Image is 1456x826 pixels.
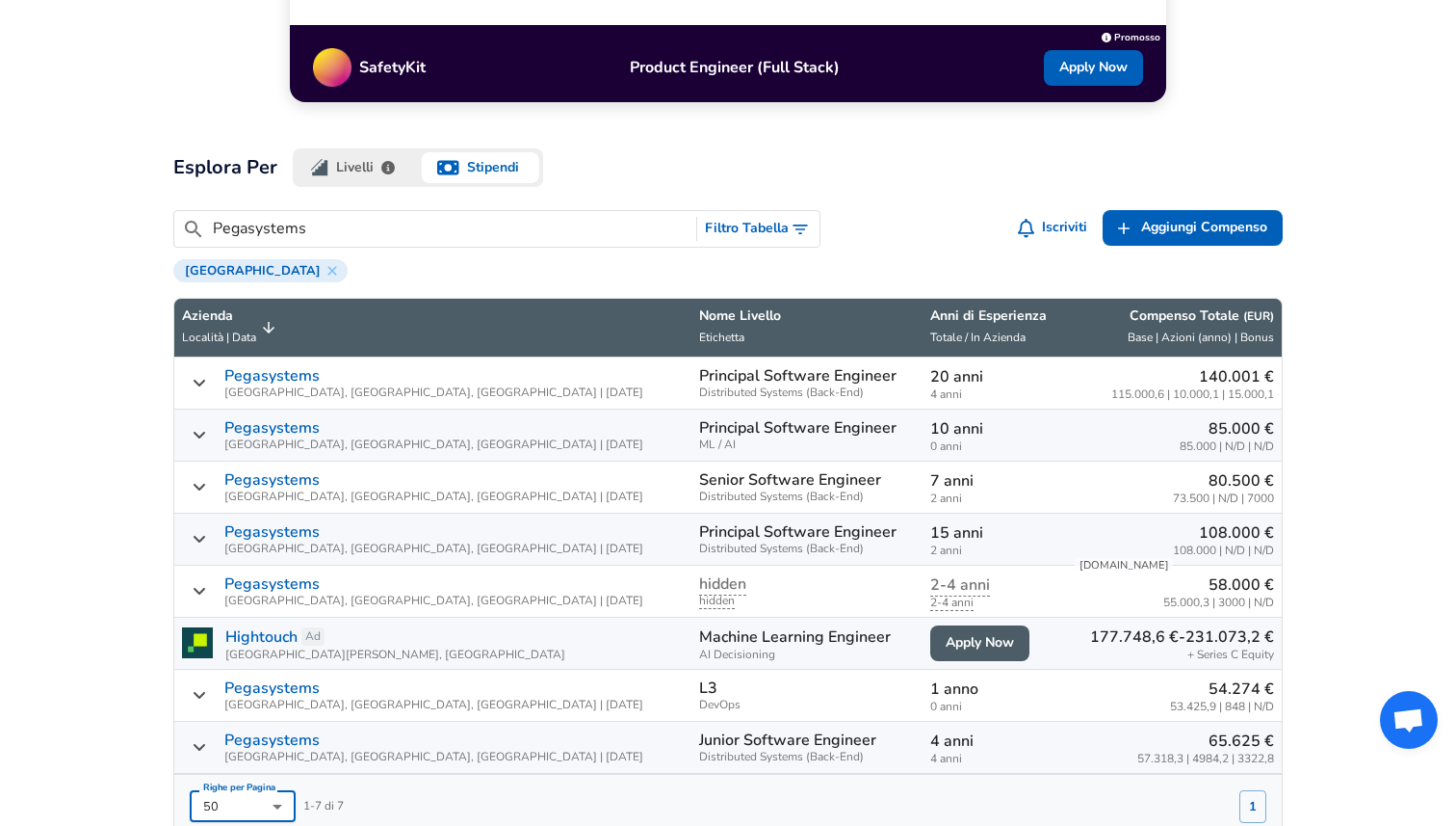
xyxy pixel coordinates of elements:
p: 80.500 € [1173,469,1274,493]
span: 4 anni [930,753,1058,765]
span: 85.000 | N/D | N/D [1180,440,1274,453]
p: Principal Software Engineer [699,367,897,385]
span: 57.318,3 | 4984,2 | 3322,8 [1137,753,1274,765]
span: [GEOGRAPHIC_DATA], [GEOGRAPHIC_DATA], [GEOGRAPHIC_DATA] | [DATE] [224,751,643,763]
a: Ad [301,627,325,646]
span: 53.425,9 | 848 | N/D [1170,701,1274,713]
span: 2 anni [930,493,1058,505]
span: [GEOGRAPHIC_DATA], [GEOGRAPHIC_DATA], [GEOGRAPHIC_DATA] | [DATE] [224,699,643,711]
span: 55.000,3 | 3000 | N/D [1163,597,1274,609]
button: stipendi [418,148,543,187]
button: Iscriviti [1014,210,1096,246]
div: Aprire la chat [1380,691,1438,749]
p: Anni di Esperienza [930,306,1058,326]
p: 85.000 € [1180,417,1274,440]
a: Aggiungi Compenso [1103,210,1283,246]
span: DevOps [699,699,915,711]
a: Apply Now [1044,50,1143,86]
a: Pegasystems [224,732,320,749]
span: ML / AI [699,439,915,451]
div: 1 - 7 di 7 [174,775,344,823]
p: Senior Software Engineer [699,471,881,489]
a: Pegasystems [224,471,320,489]
span: [GEOGRAPHIC_DATA] [177,263,328,279]
a: Apply Now [930,626,1029,661]
span: Località | Data [182,330,256,345]
span: Distributed Systems (Back-End) [699,386,915,399]
button: (EUR) [1243,308,1274,325]
img: levels.fyi logo [311,159,328,176]
a: Pegasystems [224,575,320,593]
p: Product Engineer (Full Stack) [426,56,1044,79]
p: 1 anno [930,678,1058,701]
p: 15 anni [930,521,1058,545]
p: L3 [699,679,717,697]
p: 177.748,6 €-231.073,2 € [1090,626,1274,649]
p: Nome Livello [699,306,915,326]
p: Machine Learning Engineer [699,626,915,649]
span: [GEOGRAPHIC_DATA][PERSON_NAME], [GEOGRAPHIC_DATA] [225,649,565,661]
img: hightouchlogo.png [182,627,213,658]
p: Compenso Totale [1128,306,1274,326]
span: + Series C Equity [1187,649,1274,661]
span: level per questo dato è nascosto finché non ci saranno più invii. Invia il tuo stipendio anonimam... [699,573,746,596]
p: 20 anni [930,365,1058,388]
span: Etichetta [699,330,744,345]
span: AI Decisioning [699,649,915,661]
span: [GEOGRAPHIC_DATA], [GEOGRAPHIC_DATA], [GEOGRAPHIC_DATA] | [DATE] [224,386,643,399]
span: 4 anni [930,388,1058,401]
p: 54.274 € [1170,678,1274,701]
p: SafetyKit [359,56,426,79]
a: Pegasystems [224,367,320,385]
button: levels.fyi logoLivelli [293,148,418,187]
img: Promo Logo [313,48,351,87]
p: 10 anni [930,417,1058,440]
p: Principal Software Engineer [699,523,897,541]
a: Pegasystems [224,419,320,437]
span: [GEOGRAPHIC_DATA], [GEOGRAPHIC_DATA], [GEOGRAPHIC_DATA] | [DATE] [224,595,643,607]
span: [GEOGRAPHIC_DATA], [GEOGRAPHIC_DATA], [GEOGRAPHIC_DATA] | [DATE] [224,439,643,451]
span: [GEOGRAPHIC_DATA], [GEOGRAPHIC_DATA], [GEOGRAPHIC_DATA] | [DATE] [224,491,643,503]
span: Aggiungi Compenso [1141,216,1267,240]
span: 73.500 | N/D | 7000 [1173,493,1274,505]
span: Base | Azioni (anno) | Bonus [1128,330,1274,345]
span: 115.000,6 | 10.000,1 | 15.000,1 [1111,388,1274,401]
a: Promosso [1102,27,1160,44]
p: 65.625 € [1137,730,1274,753]
p: 108.000 € [1173,521,1274,545]
p: 58.000 € [1163,573,1274,597]
a: Hightouch [225,626,298,649]
span: Distributed Systems (Back-End) [699,751,915,763]
span: years at company per questo dato è nascosto finché non ci saranno più invii. Invia il tuo stipend... [930,574,990,597]
p: Principal Software Engineer [699,419,897,437]
p: Azienda [182,306,256,326]
span: focus tag per questo dato è nascosto finché non ci saranno più invii. Invia il tuo stipendio anon... [699,593,735,609]
span: [GEOGRAPHIC_DATA], [GEOGRAPHIC_DATA], [GEOGRAPHIC_DATA] | [DATE] [224,543,643,555]
span: 0 anni [930,701,1058,713]
div: 50 [190,790,296,822]
p: 4 anni [930,730,1058,753]
p: 7 anni [930,469,1058,493]
input: Cerca Città, Tag, ecc. [213,217,689,241]
a: Pegasystems [224,679,320,697]
h2: Esplora Per [173,152,277,183]
span: Distributed Systems (Back-End) [699,543,915,555]
span: 0 anni [930,440,1058,453]
p: Junior Software Engineer [699,732,876,749]
span: Totale / In Azienda [930,330,1026,345]
button: Attiva/Disattiva Filtri di Ricerca [697,211,819,247]
div: [GEOGRAPHIC_DATA] [173,259,348,282]
p: 140.001 € [1111,365,1274,388]
span: 2 anni [930,545,1058,557]
label: Righe per Pagina [203,782,275,793]
a: Pegasystems [224,523,320,541]
span: years of experience per questo dato è nascosto finché non ci saranno più invii. Invia il tuo stip... [930,595,974,611]
span: 108.000 | N/D | N/D [1173,545,1274,557]
button: 1 [1239,790,1266,823]
span: AziendaLocalità | Data [182,306,281,349]
span: Distributed Systems (Back-End) [699,491,915,503]
span: Compenso Totale (EUR) Base | Azioni (anno) | Bonus [1073,306,1274,349]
